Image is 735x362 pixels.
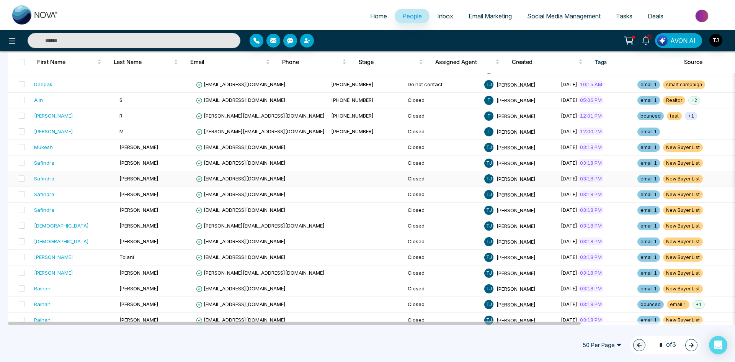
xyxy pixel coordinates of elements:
span: [PERSON_NAME] [119,223,158,229]
span: [DATE] [561,128,577,134]
img: Lead Flow [657,35,668,46]
span: [PERSON_NAME] [497,113,536,119]
span: [DATE] [561,191,577,197]
span: 1 [646,33,653,40]
span: [PERSON_NAME] [497,238,536,244]
span: [EMAIL_ADDRESS][DOMAIN_NAME] [196,207,286,213]
span: 03:18 PM [578,143,603,151]
img: Market-place.gif [675,7,730,25]
td: Closed [405,265,481,281]
span: email 1 [637,253,660,262]
span: T [484,96,493,105]
span: [DATE] [561,223,577,229]
span: New Buyer List [663,253,703,262]
td: Closed [405,313,481,328]
div: Open Intercom Messenger [709,336,727,354]
a: Deals [640,9,671,23]
span: [PERSON_NAME] [497,317,536,323]
span: T J [484,190,493,199]
span: [PERSON_NAME] [497,97,536,103]
span: S [119,97,122,103]
span: email 1 [637,269,660,277]
span: Stage [359,57,417,67]
span: [PERSON_NAME] [497,207,536,213]
span: [PERSON_NAME] [119,144,158,150]
div: [PERSON_NAME] [34,112,73,120]
a: Social Media Management [519,9,608,23]
span: email 1 [637,316,660,324]
span: bounced [637,112,664,120]
span: [DATE] [561,207,577,213]
td: Do not contact [405,77,481,93]
span: First Name [37,57,96,67]
span: [PERSON_NAME] [497,270,536,276]
span: New Buyer List [663,316,703,324]
span: [EMAIL_ADDRESS][DOMAIN_NAME] [196,254,286,260]
span: [PERSON_NAME] [497,160,536,166]
button: AVON AI [655,33,702,48]
span: email 1 [637,285,660,293]
span: [EMAIL_ADDRESS][DOMAIN_NAME] [196,160,286,166]
span: T J [484,237,493,246]
span: [PERSON_NAME][EMAIL_ADDRESS][DOMAIN_NAME] [196,128,325,134]
a: Email Marketing [461,9,519,23]
span: [DATE] [561,81,577,87]
div: [DEMOGRAPHIC_DATA] [34,238,89,245]
span: [PERSON_NAME] [497,223,536,229]
span: [EMAIL_ADDRESS][DOMAIN_NAME] [196,81,286,87]
span: smart campaign [663,80,705,89]
div: [PERSON_NAME] [34,269,73,277]
span: bounced [637,300,664,309]
span: + 2 [688,96,700,105]
span: [PERSON_NAME][EMAIL_ADDRESS][DOMAIN_NAME] [196,113,325,119]
span: 10:15 AM [578,80,604,88]
span: [PERSON_NAME] [119,270,158,276]
div: Deepak [34,80,52,88]
span: [EMAIL_ADDRESS][DOMAIN_NAME] [196,191,286,197]
span: test [667,112,682,120]
span: New Buyer List [663,285,703,293]
span: Deals [648,12,663,20]
span: [DATE] [561,97,577,103]
a: People [395,9,430,23]
span: [EMAIL_ADDRESS][DOMAIN_NAME] [196,317,286,323]
span: [DATE] [561,254,577,260]
th: First Name [31,51,108,73]
span: [EMAIL_ADDRESS][DOMAIN_NAME] [196,175,286,182]
a: 1 [637,33,655,47]
span: 03:18 PM [578,253,603,261]
span: New Buyer List [663,222,703,230]
span: New Buyer List [663,206,703,215]
span: of 3 [655,340,676,350]
span: [DATE] [561,113,577,119]
span: [PERSON_NAME] [497,191,536,197]
span: [PERSON_NAME][EMAIL_ADDRESS][DOMAIN_NAME] [196,223,325,229]
div: Safindra [34,206,54,214]
span: T J [484,206,493,215]
div: Safindra [34,175,54,182]
div: Mukesh [34,143,53,151]
span: R [119,113,122,119]
div: Safindra [34,159,54,167]
span: [EMAIL_ADDRESS][DOMAIN_NAME] [196,144,286,150]
th: Created [506,51,589,73]
span: Email [190,57,264,67]
span: New Buyer List [663,175,703,183]
td: Closed [405,124,481,140]
span: [PHONE_NUMBER] [331,97,374,103]
th: Assigned Agent [429,51,506,73]
span: [PERSON_NAME] [497,301,536,307]
span: Inbox [437,12,453,20]
span: 05:06 PM [578,96,603,104]
span: [PERSON_NAME] [119,317,158,323]
td: Closed [405,187,481,203]
td: Closed [405,250,481,265]
td: Closed [405,234,481,250]
div: [PERSON_NAME] [34,128,73,135]
span: [EMAIL_ADDRESS][DOMAIN_NAME] [196,301,286,307]
span: [PERSON_NAME] [497,285,536,292]
span: [PERSON_NAME] [497,144,536,150]
td: Closed [405,93,481,108]
span: + 1 [693,300,705,309]
span: T [484,111,493,121]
